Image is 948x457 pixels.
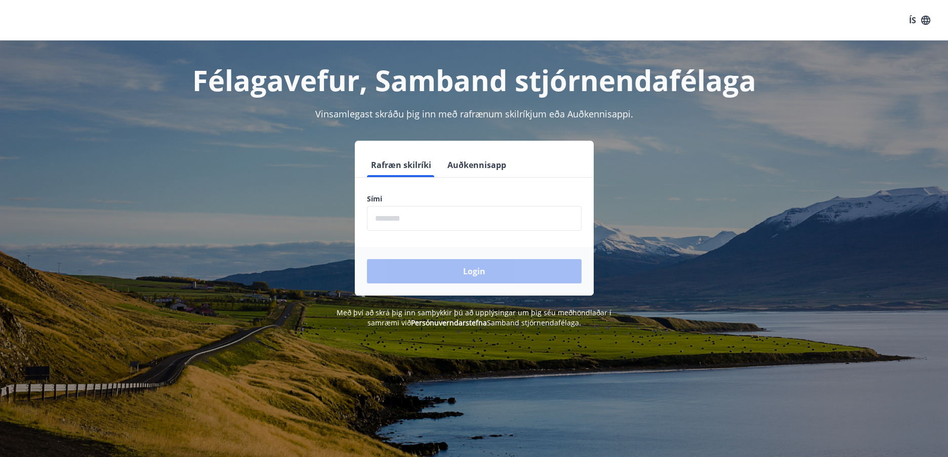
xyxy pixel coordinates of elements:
button: ÍS [903,11,936,29]
button: Auðkennisapp [443,153,510,177]
h1: Félagavefur, Samband stjórnendafélaga [122,61,827,99]
button: Rafræn skilríki [367,153,435,177]
span: Með því að skrá þig inn samþykkir þú að upplýsingar um þig séu meðhöndlaðar í samræmi við Samband... [337,308,611,327]
a: Persónuverndarstefna [411,318,487,327]
span: Vinsamlegast skráðu þig inn með rafrænum skilríkjum eða Auðkennisappi. [315,108,633,120]
label: Sími [367,194,582,204]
